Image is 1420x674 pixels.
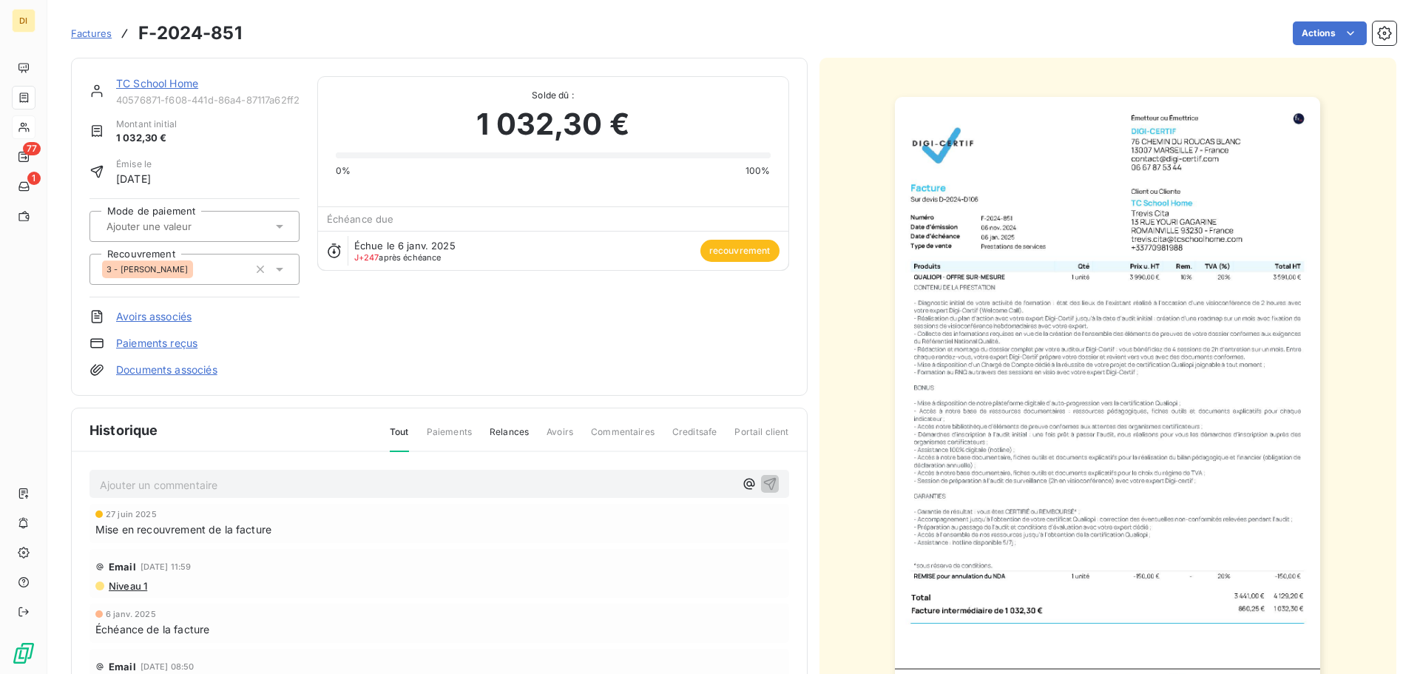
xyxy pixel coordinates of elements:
[109,561,136,573] span: Email
[141,662,195,671] span: [DATE] 08:50
[141,562,192,571] span: [DATE] 11:59
[95,621,209,637] span: Échéance de la facture
[1293,21,1367,45] button: Actions
[354,253,442,262] span: après échéance
[672,425,717,451] span: Creditsafe
[700,240,780,262] span: recouvrement
[89,420,158,440] span: Historique
[109,661,136,673] span: Email
[116,118,177,131] span: Montant initial
[490,425,529,451] span: Relances
[116,94,300,106] span: 40576871-f608-441d-86a4-87117a62ff23
[12,641,35,665] img: Logo LeanPay
[23,142,41,155] span: 77
[138,20,242,47] h3: F-2024-851
[27,172,41,185] span: 1
[354,252,379,263] span: J+247
[116,336,197,351] a: Paiements reçus
[327,213,394,225] span: Échéance due
[427,425,472,451] span: Paiements
[95,522,271,537] span: Mise en recouvrement de la facture
[116,158,152,171] span: Émise le
[591,425,655,451] span: Commentaires
[336,89,771,102] span: Solde dû :
[547,425,573,451] span: Avoirs
[116,77,198,90] a: TC School Home
[116,363,217,377] a: Documents associés
[106,610,156,619] span: 6 janv. 2025
[106,265,189,274] span: 3 - [PERSON_NAME]
[105,220,254,233] input: Ajouter une valeur
[336,164,351,178] span: 0%
[71,26,112,41] a: Factures
[1370,624,1405,659] iframe: Intercom live chat
[734,425,788,451] span: Portail client
[354,240,456,252] span: Échue le 6 janv. 2025
[71,27,112,39] span: Factures
[745,164,771,178] span: 100%
[116,309,192,324] a: Avoirs associés
[476,102,629,146] span: 1 032,30 €
[116,131,177,146] span: 1 032,30 €
[106,510,157,519] span: 27 juin 2025
[116,171,152,186] span: [DATE]
[107,580,147,592] span: Niveau 1
[12,9,35,33] div: DI
[390,425,409,452] span: Tout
